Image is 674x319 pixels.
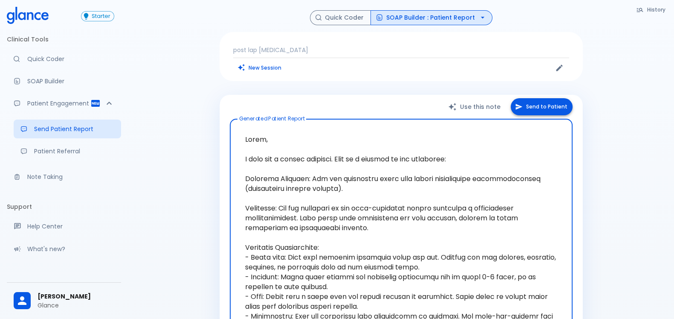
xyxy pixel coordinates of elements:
[7,50,121,68] a: Moramiz: Find ICD10AM codes instantly
[88,13,114,20] span: Starter
[233,61,286,74] button: Clears all inputs and results.
[553,61,566,74] button: Edit
[7,72,121,91] a: Docugen: Compose a clinical documentation in seconds
[81,11,114,21] button: Starter
[7,29,121,50] li: Clinical Tools
[632,3,671,16] button: History
[233,46,569,54] p: post lap [MEDICAL_DATA]
[81,11,121,21] a: Click to view or change your subscription
[310,10,371,25] button: Quick Coder
[7,94,121,113] div: Patient Reports & Referrals
[370,10,492,25] button: SOAP Builder : Patient Report
[27,173,114,181] p: Note Taking
[27,77,114,85] p: SOAP Builder
[27,99,90,108] p: Patient Engagement
[14,142,121,161] a: Receive patient referrals
[38,292,114,301] span: [PERSON_NAME]
[38,301,114,310] p: Glance
[34,125,114,133] p: Send Patient Report
[7,240,121,258] div: Recent updates and feature releases
[34,147,114,155] p: Patient Referral
[27,245,114,253] p: What's new?
[440,98,511,116] button: Use this note
[7,286,121,316] div: [PERSON_NAME]Glance
[27,55,114,63] p: Quick Coder
[14,120,121,138] a: Send a patient summary
[7,167,121,186] a: Advanced note-taking
[7,196,121,217] li: Support
[511,98,573,116] button: Send to Patient
[27,222,114,231] p: Help Center
[7,217,121,236] a: Get help from our support team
